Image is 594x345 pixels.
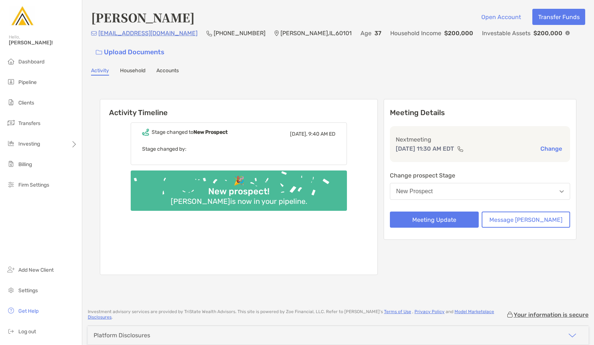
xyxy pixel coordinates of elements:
img: settings icon [7,286,15,294]
div: New prospect! [205,186,272,197]
img: add_new_client icon [7,265,15,274]
img: Phone Icon [206,30,212,36]
img: clients icon [7,98,15,107]
button: Change [538,145,564,153]
img: billing icon [7,159,15,168]
p: [PHONE_NUMBER] [214,29,265,38]
span: Dashboard [18,59,44,65]
img: pipeline icon [7,77,15,86]
a: Accounts [156,67,179,76]
span: Transfers [18,120,40,126]
span: Billing [18,161,32,168]
p: Household Income [390,29,441,38]
p: [PERSON_NAME] , IL , 60101 [280,29,352,38]
span: Pipeline [18,79,37,85]
button: Meeting Update [390,212,479,228]
p: [DATE] 11:30 AM EDT [396,144,454,153]
a: Household [120,67,145,76]
img: Email Icon [91,31,97,36]
div: 🎉 [231,176,247,186]
div: New Prospect [396,188,433,195]
span: Clients [18,100,34,106]
p: Your information is secure [514,311,588,318]
button: Transfer Funds [532,9,585,25]
h6: Activity Timeline [100,99,377,117]
img: Info Icon [565,31,570,35]
span: Firm Settings [18,182,49,188]
a: Activity [91,67,109,76]
img: get-help icon [7,306,15,315]
span: Settings [18,287,38,294]
span: 9:40 AM ED [308,131,336,137]
img: Event icon [142,129,149,136]
p: Stage changed by: [142,144,336,154]
button: New Prospect [390,183,570,200]
span: [PERSON_NAME]! [9,40,77,46]
span: Log out [18,329,36,335]
div: [PERSON_NAME] is now in your pipeline. [168,197,310,206]
img: Open dropdown arrow [559,190,564,193]
button: Message [PERSON_NAME] [482,212,571,228]
p: [EMAIL_ADDRESS][DOMAIN_NAME] [98,29,198,38]
b: New Prospect [193,129,228,135]
p: Investable Assets [482,29,530,38]
p: Next meeting [396,135,564,144]
img: button icon [96,50,102,55]
img: transfers icon [7,118,15,127]
img: communication type [457,146,464,152]
img: logout icon [7,327,15,335]
img: Location Icon [274,30,279,36]
h4: [PERSON_NAME] [91,9,195,26]
img: firm-settings icon [7,180,15,189]
img: investing icon [7,139,15,148]
span: Get Help [18,308,39,314]
span: Add New Client [18,267,54,273]
img: Zoe Logo [9,3,35,29]
p: $200,000 [533,29,562,38]
p: Age [361,29,372,38]
div: Platform Disclosures [94,332,150,339]
a: Privacy Policy [414,309,445,314]
button: Open Account [475,9,526,25]
img: icon arrow [568,331,577,340]
p: Meeting Details [390,108,570,117]
a: Terms of Use [384,309,411,314]
p: Investment advisory services are provided by TriState Wealth Advisors . This site is powered by Z... [88,309,506,320]
p: 37 [374,29,381,38]
span: Investing [18,141,40,147]
img: Confetti [131,170,347,205]
img: dashboard icon [7,57,15,66]
a: Model Marketplace Disclosures [88,309,494,320]
a: Upload Documents [91,44,169,60]
span: [DATE], [290,131,307,137]
p: $200,000 [444,29,473,38]
p: Change prospect Stage [390,171,570,180]
div: Stage changed to [152,129,228,135]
